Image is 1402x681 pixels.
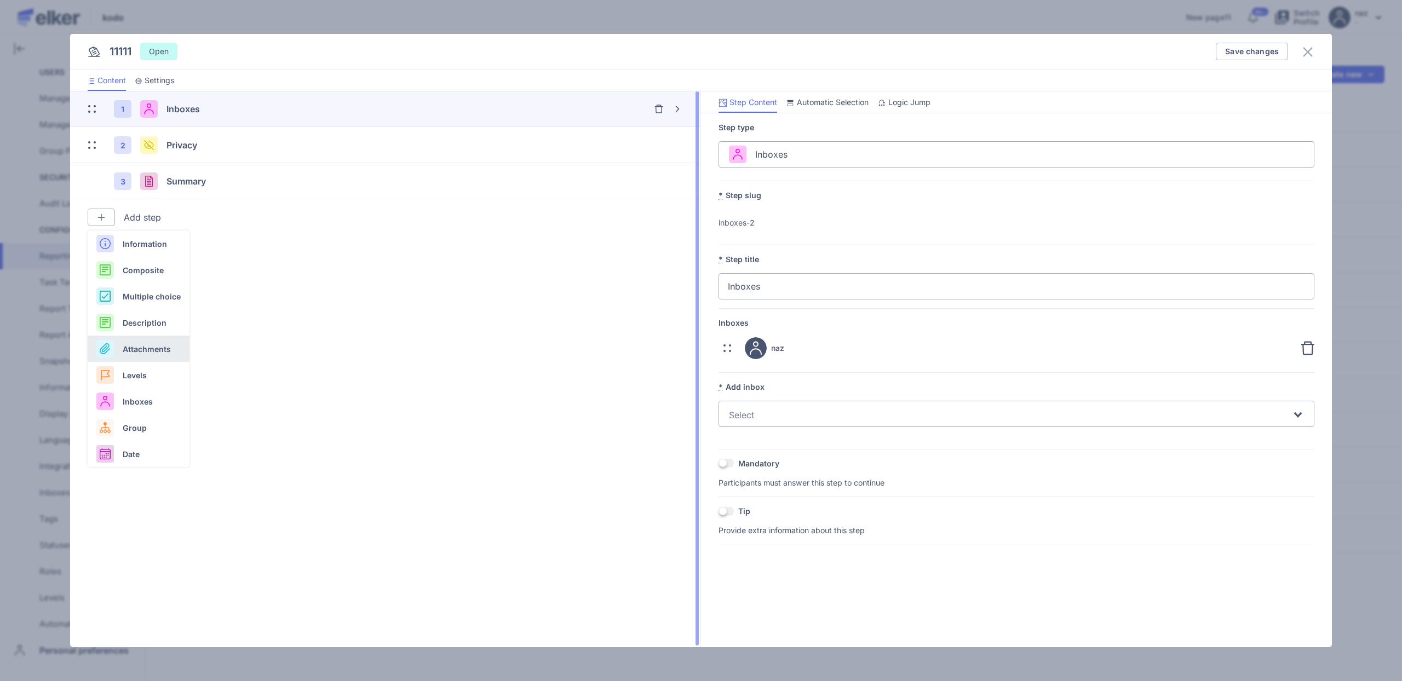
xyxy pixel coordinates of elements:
label: Step type [719,122,1314,132]
abbr: Required [719,190,723,199]
label: Mandatory [738,458,779,469]
span: Multiple choice [123,291,181,302]
div: Search for option [719,141,1314,168]
span: Inboxes [123,396,153,407]
div: Search for option [719,401,1314,427]
div: inboxes-2 [719,217,755,228]
abbr: Required [719,254,723,263]
span: Levels [123,370,147,381]
span: Settings [145,75,174,86]
span: Information [123,238,167,250]
p: Provide extra information about this step [719,525,1314,535]
label: Tip [738,506,750,516]
span: Open [149,48,169,55]
span: Save changes [1225,48,1279,55]
span: Inboxes [166,103,200,114]
span: Privacy [166,140,197,151]
h5: naz [771,343,784,353]
span: Step Content [729,97,777,108]
span: Description [123,317,166,328]
input: Search for option [789,149,1291,162]
p: Participants must answer this step to continue [719,477,1314,488]
span: Automatic Selection [797,97,869,108]
span: Logic Jump [888,97,930,108]
label: Step slug [719,190,1314,200]
span: Summary [166,176,206,187]
img: svg%3e [729,146,746,163]
p: Add step [124,212,161,223]
span: Composite [123,264,164,276]
abbr: Required [719,382,723,390]
span: Attachments [123,343,171,355]
img: svg%3e [654,105,663,113]
button: Save changes [1216,43,1288,60]
span: Inboxes [755,148,788,160]
img: avatar [745,337,767,359]
button: Add step [88,209,161,226]
input: Search for option [729,408,1291,422]
span: Group [123,422,147,434]
label: Add inbox [719,382,1314,392]
label: Step title [719,254,1314,264]
img: svg%3e [672,103,683,114]
label: Inboxes [719,318,1314,328]
img: svg%3e [1301,341,1314,355]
